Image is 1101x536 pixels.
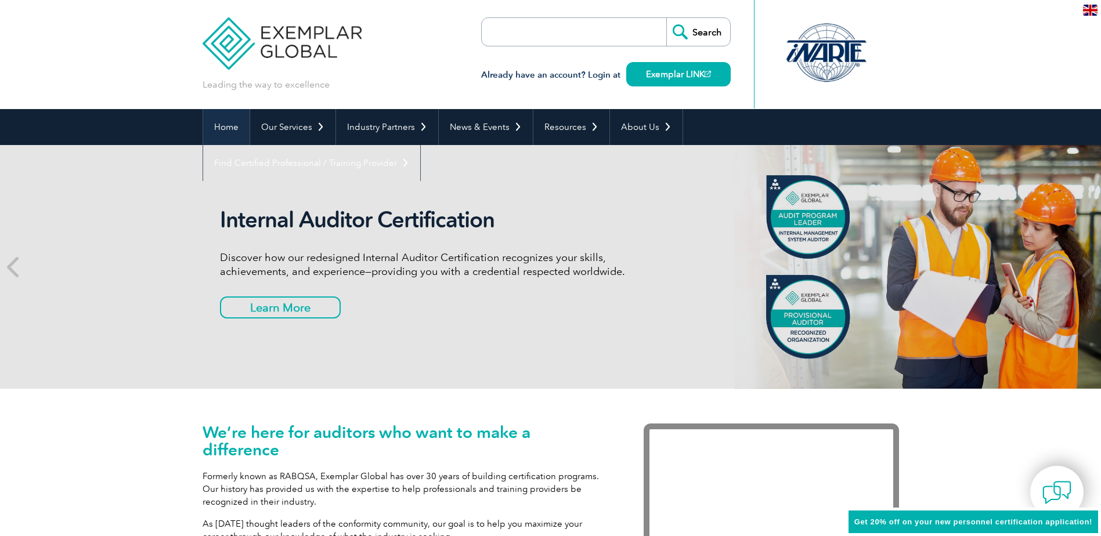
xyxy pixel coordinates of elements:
a: Resources [533,109,609,145]
a: About Us [610,109,683,145]
p: Leading the way to excellence [203,78,330,91]
span: Get 20% off on your new personnel certification application! [854,517,1092,526]
h2: Internal Auditor Certification [220,207,655,233]
img: contact-chat.png [1042,478,1071,507]
a: Learn More [220,296,341,318]
a: Exemplar LINK [626,62,731,86]
h3: Already have an account? Login at [481,68,731,82]
img: open_square.png [705,71,711,77]
h1: We’re here for auditors who want to make a difference [203,423,609,458]
p: Discover how our redesigned Internal Auditor Certification recognizes your skills, achievements, ... [220,251,655,278]
a: Industry Partners [336,109,438,145]
p: Formerly known as RABQSA, Exemplar Global has over 30 years of building certification programs. O... [203,470,609,508]
a: Home [203,109,250,145]
input: Search [666,18,730,46]
a: Our Services [250,109,335,145]
img: en [1083,5,1098,16]
a: Find Certified Professional / Training Provider [203,145,420,181]
a: News & Events [439,109,533,145]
